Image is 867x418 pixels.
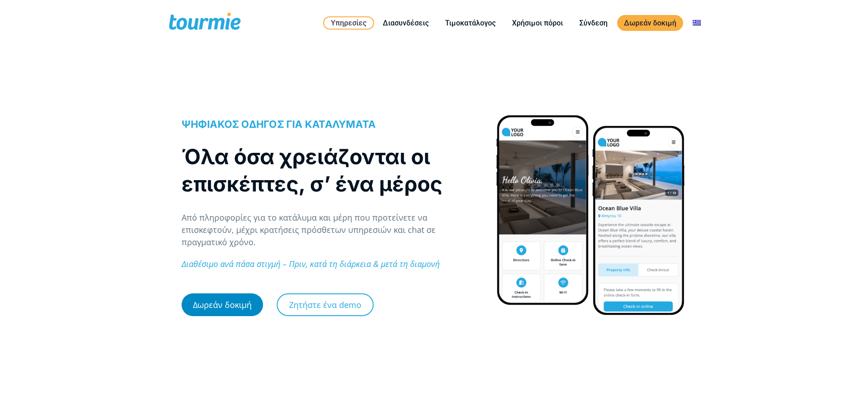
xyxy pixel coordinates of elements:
a: Σύνδεση [573,17,614,29]
h1: Όλα όσα χρειάζονται οι επισκέπτες, σ’ ένα μέρος [182,143,477,197]
a: Χρήσιμοι πόροι [505,17,570,29]
a: Ζητήστε ένα demo [277,293,374,316]
em: Διαθέσιμο ανά πάσα στιγμή – Πριν, κατά τη διάρκεια & μετά τη διαμονή [182,258,440,269]
a: Αλλαγή σε [686,17,708,29]
a: Δωρεάν δοκιμή [617,15,683,31]
a: Δωρεάν δοκιμή [182,293,263,316]
a: Διασυνδέσεις [376,17,436,29]
a: Τιμοκατάλογος [438,17,502,29]
a: Υπηρεσίες [323,16,374,30]
span: ΨΗΦΙΑΚΟΣ ΟΔΗΓΟΣ ΓΙΑ ΚΑΤΑΛΥΜΑΤΑ [182,118,376,130]
p: Από πληροφορίες για το κατάλυμα και μέρη που προτείνετε να επισκεφτούν, μέχρι κρατήσεις πρόσθετων... [182,212,477,248]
